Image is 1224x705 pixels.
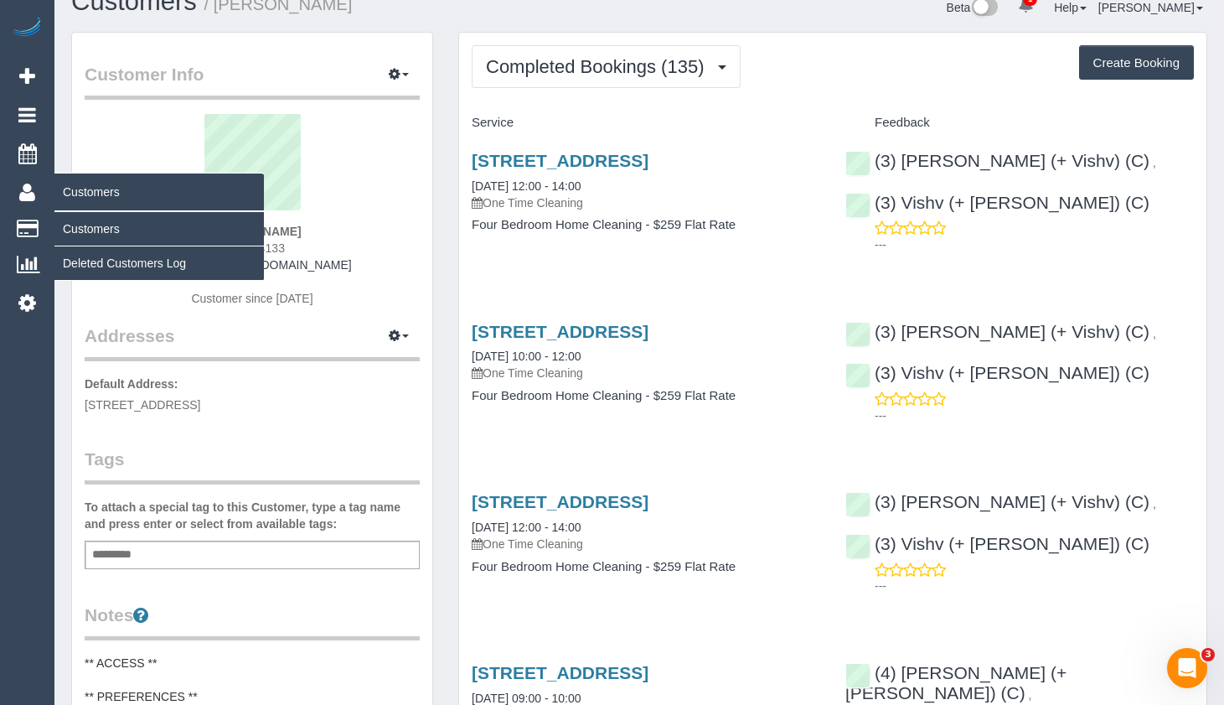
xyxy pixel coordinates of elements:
p: One Time Cleaning [472,536,820,552]
span: , [1153,497,1156,511]
span: Completed Bookings (135) [486,56,712,77]
span: 0402724133 [219,241,285,255]
p: --- [875,407,1194,424]
label: Default Address: [85,376,178,392]
a: (3) [PERSON_NAME] (+ Vishv) (C) [845,151,1149,170]
h4: Four Bedroom Home Cleaning - $259 Flat Rate [472,389,820,403]
a: [DATE] 12:00 - 14:00 [472,179,581,193]
span: , [1029,688,1032,702]
span: Customer since [DATE] [191,292,312,305]
h4: Four Bedroom Home Cleaning - $259 Flat Rate [472,218,820,232]
ul: Customers [54,211,264,281]
a: (3) [PERSON_NAME] (+ Vishv) (C) [845,322,1149,341]
legend: Notes [85,603,420,640]
label: To attach a special tag to this Customer, type a tag name and press enter or select from availabl... [85,499,420,532]
a: (3) Vishv (+ [PERSON_NAME]) (C) [845,534,1149,553]
a: (3) Vishv (+ [PERSON_NAME]) (C) [845,363,1149,382]
span: , [1153,327,1156,340]
a: [STREET_ADDRESS] [472,151,648,170]
a: (4) [PERSON_NAME] (+ [PERSON_NAME]) (C) [845,663,1066,702]
a: Help [1054,1,1087,14]
legend: Customer Info [85,62,420,100]
a: [PERSON_NAME] [1098,1,1203,14]
h4: Four Bedroom Home Cleaning - $259 Flat Rate [472,560,820,574]
span: , [1153,156,1156,169]
a: [STREET_ADDRESS] [472,492,648,511]
a: [DATE] 10:00 - 12:00 [472,350,581,363]
button: Completed Bookings (135) [472,45,741,88]
a: [STREET_ADDRESS] [472,322,648,341]
a: (3) [PERSON_NAME] (+ Vishv) (C) [845,492,1149,511]
a: [DATE] 12:00 - 14:00 [472,521,581,534]
button: Create Booking [1079,45,1194,80]
p: One Time Cleaning [472,365,820,381]
legend: Tags [85,447,420,485]
span: Customers [54,173,264,211]
a: Customers [54,212,264,246]
h4: Feedback [845,116,1194,130]
a: [DATE] 09:00 - 10:00 [472,692,581,705]
p: One Time Cleaning [472,194,820,211]
a: [STREET_ADDRESS] [472,663,648,682]
a: Beta [947,1,999,14]
h4: Service [472,116,820,130]
img: Automaid Logo [10,17,44,40]
p: --- [875,236,1194,253]
span: [STREET_ADDRESS] [85,398,200,412]
span: 3 [1201,648,1215,661]
p: --- [875,578,1194,594]
a: Deleted Customers Log [54,246,264,280]
iframe: Intercom live chat [1167,648,1207,688]
a: (3) Vishv (+ [PERSON_NAME]) (C) [845,193,1149,212]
